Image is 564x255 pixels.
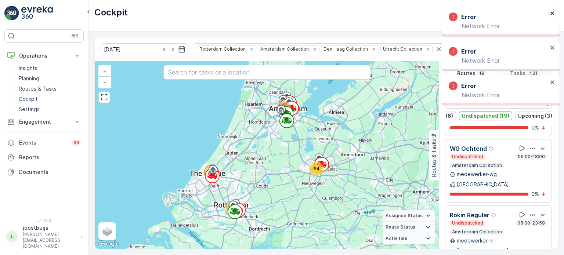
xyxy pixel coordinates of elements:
div: 41 [204,165,218,180]
div: 75 [225,201,239,216]
p: Upcoming (3) [518,112,552,120]
p: medewerker-wg [457,171,497,178]
a: Settings [16,104,84,114]
p: Operations [19,52,69,59]
span: Route Status [386,224,415,230]
input: dd/mm/yyyy [101,43,188,55]
p: [PERSON_NAME][EMAIL_ADDRESS][DOMAIN_NAME] [23,232,77,249]
p: joostbuijs [23,224,77,232]
button: Upcoming (3) [515,112,555,120]
p: Undispatched [451,220,484,226]
p: Reports [19,154,81,161]
button: Operations [4,48,84,63]
h3: Error [461,12,476,21]
div: Remove Amsterdam Collection [311,46,319,52]
p: Insights [19,65,37,72]
p: medewerker-nr [457,237,494,244]
p: Engagement [19,118,69,125]
a: Layers [99,223,115,239]
span: Activities [386,236,407,241]
div: Amsterdam Collection [258,45,310,52]
p: Network Error [449,57,548,64]
p: Amsterdam Collection [451,229,503,235]
p: 99 [73,140,79,146]
p: Network Error [449,23,548,29]
a: Insights [16,63,84,73]
a: Open this area in Google Maps (opens a new window) [97,239,121,249]
span: v 1.49.3 [4,218,84,223]
button: close [550,10,555,17]
a: Cockpit [16,94,84,104]
summary: Route Status [383,222,435,233]
span: 64 [314,166,319,171]
div: 64 [309,161,324,176]
p: ⌘B [71,33,79,39]
button: close [550,79,555,86]
div: 251 [277,101,292,116]
p: Undispatched (19) [462,112,509,120]
p: Documents [19,168,81,176]
input: Search for tasks or a location [163,65,370,80]
h3: Error [461,47,476,56]
a: Reports [4,150,84,165]
a: Zoom Out [99,77,110,88]
span: + [103,68,106,74]
img: logo [4,6,19,21]
p: Cockpit [94,7,128,18]
p: 05:00-18:00 [517,154,546,160]
div: Den Haag Collection [321,45,369,52]
p: Routes & Tasks [430,139,438,177]
p: 05:00-23:59 [517,220,546,226]
span: Assignee Status [386,213,423,219]
p: 0 % [531,190,539,198]
p: [GEOGRAPHIC_DATA] [457,181,509,188]
p: Rokin Regular [450,211,489,219]
a: Zoom In [99,66,110,77]
img: Google [97,239,121,249]
p: Undispatched [451,154,484,160]
p: Cockpit [19,95,38,103]
button: close [550,45,555,52]
a: Documents [4,165,84,179]
div: Help Tooltip Icon [488,146,494,152]
h3: Error [461,81,476,90]
div: Remove Rotterdam Collection [247,46,256,52]
p: Settings [19,106,40,113]
p: Amsterdam Collection [451,163,503,168]
img: logo_light-DOdMpM7g.png [21,6,53,21]
a: Routes & Tasks [16,84,84,94]
div: Utrecht Collection [381,45,423,52]
a: Events99 [4,135,84,150]
a: Planning [16,73,84,84]
div: Remove Utrecht Collection [424,46,432,52]
div: Rotterdam Collection [197,45,247,52]
div: JJ [6,231,18,243]
button: JJjoostbuijs[PERSON_NAME][EMAIL_ADDRESS][DOMAIN_NAME] [4,224,84,249]
button: Engagement [4,114,84,129]
summary: Activities [383,233,435,244]
p: 0 % [531,124,539,131]
p: [GEOGRAPHIC_DATA] [457,247,509,255]
p: Network Error [449,92,548,98]
button: Undispatched (19) [459,112,512,120]
p: Planning [19,75,39,82]
p: Events [19,139,68,146]
summary: Assignee Status [383,210,435,222]
p: WG Ochtend [450,144,487,153]
p: Routes & Tasks [19,85,57,92]
div: Help Tooltip Icon [491,212,497,218]
span: − [103,79,107,85]
div: Remove Den Haag Collection [370,46,378,52]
